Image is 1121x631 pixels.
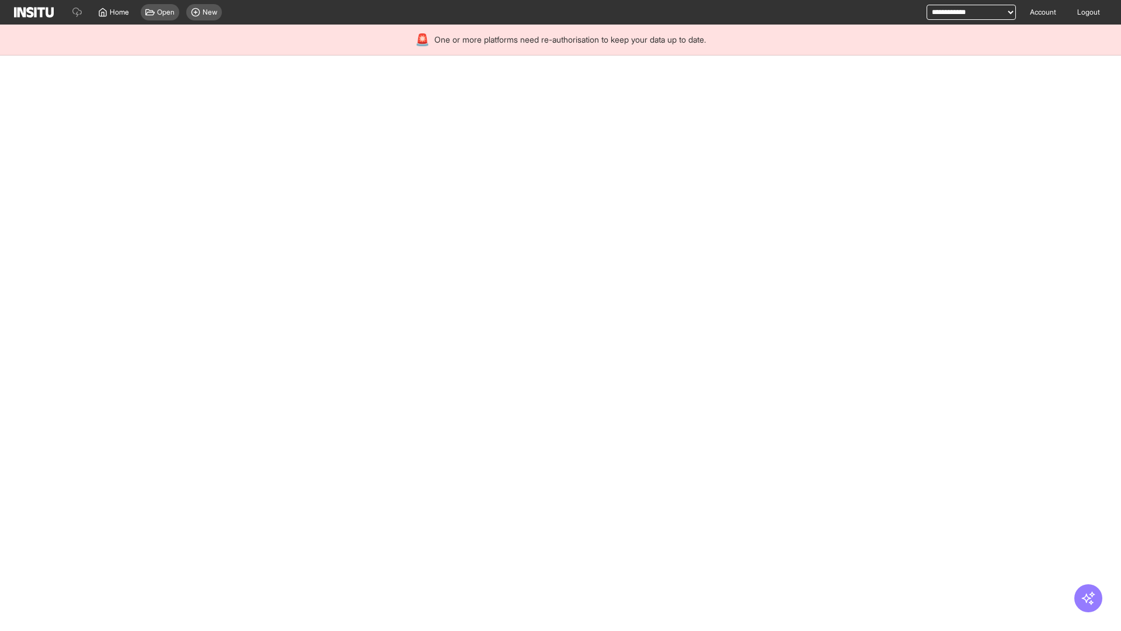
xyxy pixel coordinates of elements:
[157,8,175,17] span: Open
[203,8,217,17] span: New
[14,7,54,18] img: Logo
[434,34,706,46] span: One or more platforms need re-authorisation to keep your data up to date.
[415,32,430,48] div: 🚨
[110,8,129,17] span: Home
